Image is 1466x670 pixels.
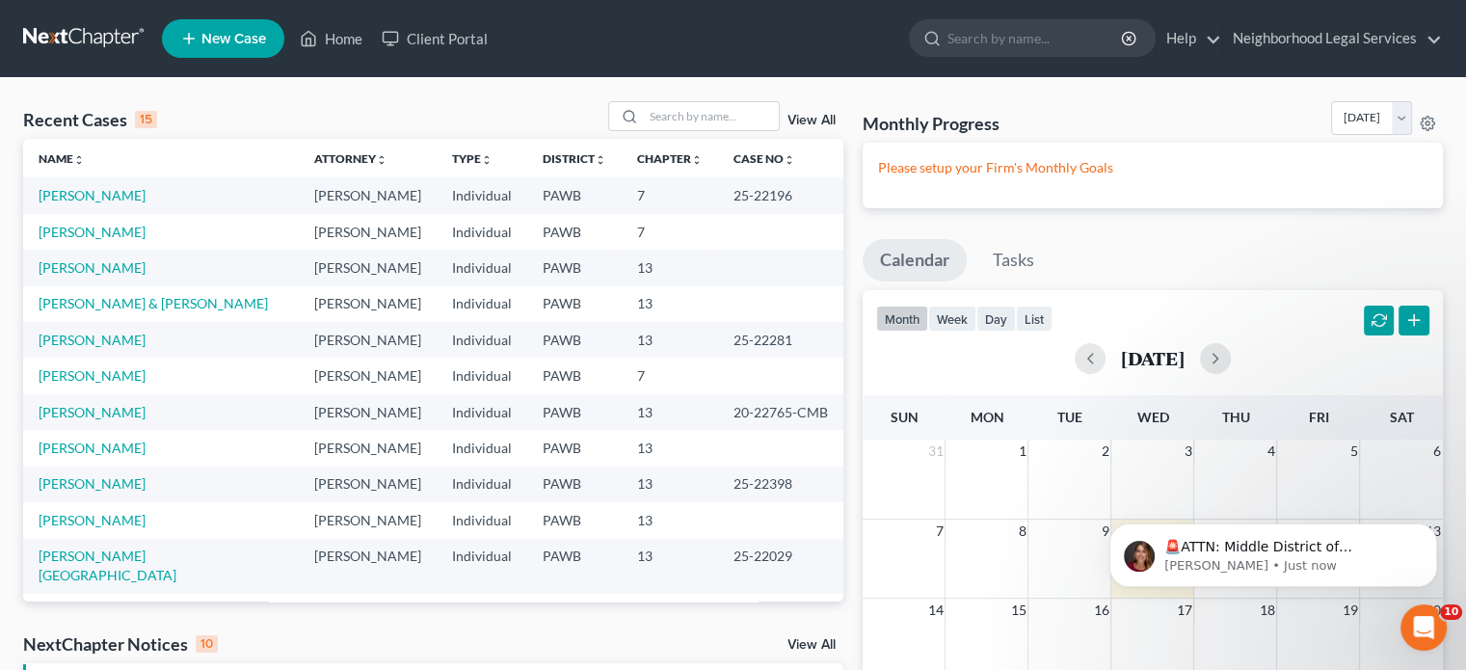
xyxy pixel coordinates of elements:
[527,502,622,538] td: PAWB
[299,594,437,630] td: [PERSON_NAME]
[39,187,146,203] a: [PERSON_NAME]
[314,151,387,166] a: Attorneyunfold_more
[876,306,928,332] button: month
[527,467,622,502] td: PAWB
[925,440,945,463] span: 31
[437,539,527,594] td: Individual
[1099,440,1110,463] span: 2
[863,112,1000,135] h3: Monthly Progress
[928,306,976,332] button: week
[975,239,1052,281] a: Tasks
[376,154,387,166] i: unfold_more
[437,358,527,393] td: Individual
[299,286,437,322] td: [PERSON_NAME]
[452,151,493,166] a: Typeunfold_more
[1182,440,1193,463] span: 3
[196,635,218,653] div: 10
[299,394,437,430] td: [PERSON_NAME]
[622,594,718,630] td: 13
[437,394,527,430] td: Individual
[622,467,718,502] td: 13
[39,548,176,583] a: [PERSON_NAME][GEOGRAPHIC_DATA]
[622,430,718,466] td: 13
[1080,483,1466,618] iframe: Intercom notifications message
[23,108,157,131] div: Recent Cases
[437,214,527,250] td: Individual
[622,322,718,358] td: 13
[437,286,527,322] td: Individual
[1057,409,1082,425] span: Tue
[933,520,945,543] span: 7
[691,154,703,166] i: unfold_more
[299,177,437,213] td: [PERSON_NAME]
[1121,348,1185,368] h2: [DATE]
[437,467,527,502] td: Individual
[527,250,622,285] td: PAWB
[299,430,437,466] td: [PERSON_NAME]
[622,502,718,538] td: 13
[925,599,945,622] span: 14
[784,154,795,166] i: unfold_more
[890,409,918,425] span: Sun
[1347,440,1359,463] span: 5
[437,594,527,630] td: Individual
[437,177,527,213] td: Individual
[39,475,146,492] a: [PERSON_NAME]
[73,154,85,166] i: unfold_more
[527,539,622,594] td: PAWB
[527,358,622,393] td: PAWB
[1008,599,1027,622] span: 15
[787,638,836,652] a: View All
[622,394,718,430] td: 13
[878,158,1427,177] p: Please setup your Firm's Monthly Goals
[39,259,146,276] a: [PERSON_NAME]
[527,394,622,430] td: PAWB
[637,151,703,166] a: Chapterunfold_more
[622,250,718,285] td: 13
[527,214,622,250] td: PAWB
[299,502,437,538] td: [PERSON_NAME]
[39,332,146,348] a: [PERSON_NAME]
[437,430,527,466] td: Individual
[1308,409,1328,425] span: Fri
[437,502,527,538] td: Individual
[299,358,437,393] td: [PERSON_NAME]
[644,102,779,130] input: Search by name...
[290,21,372,56] a: Home
[718,394,843,430] td: 20-22765-CMB
[527,594,622,630] td: PAWB
[39,512,146,528] a: [PERSON_NAME]
[1223,21,1442,56] a: Neighborhood Legal Services
[718,322,843,358] td: 25-22281
[1136,409,1168,425] span: Wed
[299,467,437,502] td: [PERSON_NAME]
[1440,604,1462,620] span: 10
[135,111,157,128] div: 15
[543,151,606,166] a: Districtunfold_more
[481,154,493,166] i: unfold_more
[1389,409,1413,425] span: Sat
[1016,440,1027,463] span: 1
[299,250,437,285] td: [PERSON_NAME]
[622,214,718,250] td: 7
[622,539,718,594] td: 13
[622,177,718,213] td: 7
[970,409,1003,425] span: Mon
[787,114,836,127] a: View All
[1431,440,1443,463] span: 6
[39,151,85,166] a: Nameunfold_more
[1265,440,1276,463] span: 4
[527,177,622,213] td: PAWB
[718,177,843,213] td: 25-22196
[39,367,146,384] a: [PERSON_NAME]
[39,295,268,311] a: [PERSON_NAME] & [PERSON_NAME]
[622,358,718,393] td: 7
[437,322,527,358] td: Individual
[1400,604,1447,651] iframe: Intercom live chat
[437,250,527,285] td: Individual
[1016,306,1053,332] button: list
[372,21,497,56] a: Client Portal
[39,224,146,240] a: [PERSON_NAME]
